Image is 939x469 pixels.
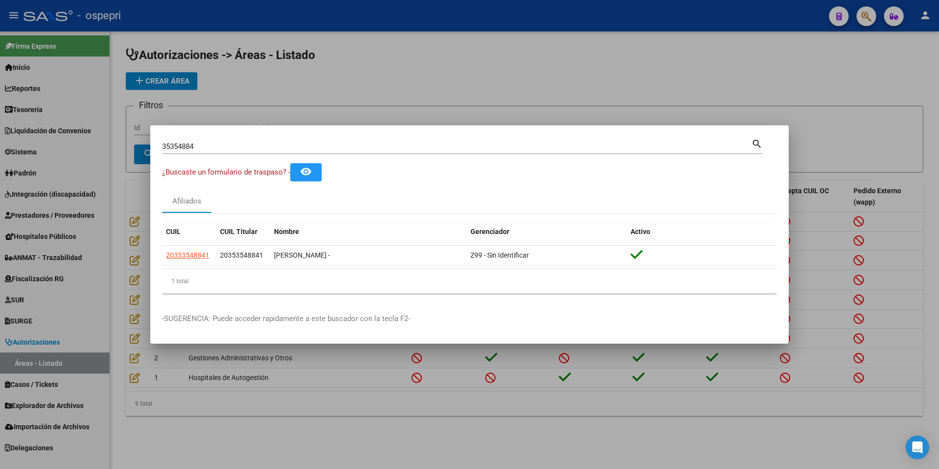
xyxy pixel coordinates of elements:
div: 1 total [162,269,777,293]
datatable-header-cell: Gerenciador [467,221,627,242]
datatable-header-cell: Nombre [270,221,467,242]
datatable-header-cell: CUIL Titular [216,221,270,242]
div: Open Intercom Messenger [906,436,929,459]
span: Z99 - Sin Identificar [470,251,529,259]
span: Gerenciador [470,228,509,235]
mat-icon: search [751,137,763,149]
datatable-header-cell: CUIL [162,221,216,242]
span: 20353548841 [220,251,263,259]
span: CUIL Titular [220,228,257,235]
span: 20353548841 [166,251,209,259]
span: Nombre [274,228,299,235]
p: -SUGERENCIA: Puede acceder rapidamente a este buscador con la tecla F2- [162,313,777,324]
div: Afiliados [172,196,201,207]
mat-icon: remove_red_eye [300,166,312,177]
span: Activo [631,228,650,235]
div: [PERSON_NAME] - [274,250,463,261]
datatable-header-cell: Activo [627,221,777,242]
span: CUIL [166,228,181,235]
span: ¿Buscaste un formulario de traspaso? - [162,168,290,176]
